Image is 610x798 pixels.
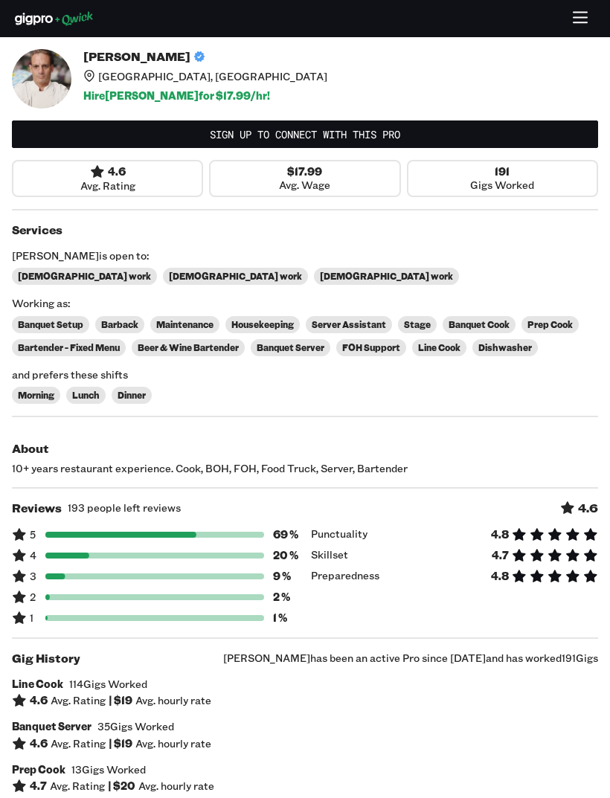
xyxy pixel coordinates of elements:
[273,549,299,562] h6: 20 %
[12,678,63,691] h6: Line Cook
[257,342,324,353] span: Banquet Server
[12,49,71,109] img: Pro headshot
[449,319,510,330] span: Banquet Cook
[418,342,460,353] span: Line Cook
[50,779,105,793] span: Avg. Rating
[18,319,83,330] span: Banquet Setup
[51,737,106,750] span: Avg. Rating
[72,390,100,401] span: Lunch
[135,694,211,707] span: Avg. hourly rate
[69,678,147,691] span: 114 Gigs Worked
[80,179,135,193] span: Avg. Rating
[101,319,138,330] span: Barback
[287,165,322,178] h6: $17.99
[320,271,453,282] span: [DEMOGRAPHIC_DATA] work
[12,297,598,310] span: Working as:
[12,569,36,584] span: 3
[273,528,299,541] h6: 69 %
[97,720,174,733] span: 35 Gigs Worked
[279,178,330,192] span: Avg. Wage
[12,611,36,625] span: 1
[12,720,91,733] h6: Banquet Server
[312,319,386,330] span: Server Assistant
[404,319,431,330] span: Stage
[491,570,509,583] h6: 4.8
[108,779,135,793] h6: | $ 20
[223,651,598,665] span: [PERSON_NAME] has been an active Pro since [DATE] and has worked 191 Gigs
[311,569,379,584] span: Preparedness
[12,527,36,542] span: 5
[491,528,509,541] h6: 4.8
[12,548,36,563] span: 4
[12,249,598,263] span: [PERSON_NAME] is open to:
[83,49,190,64] h4: [PERSON_NAME]
[342,342,400,353] span: FOH Support
[30,694,48,707] h6: 4.6
[495,165,510,178] h6: 191
[12,120,598,148] a: Sign up to connect with this Pro
[18,390,54,401] span: Morning
[478,342,532,353] span: Dishwasher
[138,779,214,793] span: Avg. hourly rate
[135,737,211,750] span: Avg. hourly rate
[30,779,47,793] h6: 4.7
[311,527,367,542] span: Punctuality
[12,763,65,776] h6: Prep Cook
[68,501,181,515] span: 193 people left reviews
[12,462,598,475] span: 10+ years restaurant experience. Cook, BOH, FOH, Food Truck, Server, Bartender
[138,342,239,353] span: Beer & Wine Bartender
[12,590,36,605] span: 2
[273,611,299,625] h6: 1 %
[492,549,509,562] h6: 4.7
[90,164,126,179] div: 4.6
[527,319,573,330] span: Prep Cook
[12,368,598,382] span: and prefers these shifts
[470,178,534,192] span: Gigs Worked
[273,570,299,583] h6: 9 %
[12,651,80,666] h5: Gig History
[169,271,302,282] span: [DEMOGRAPHIC_DATA] work
[12,441,598,456] h5: About
[118,390,146,401] span: Dinner
[156,319,213,330] span: Maintenance
[83,89,327,103] h6: Hire [PERSON_NAME] for $ 17.99 /hr!
[273,591,299,604] h6: 2 %
[30,737,48,750] h6: 4.6
[18,342,120,353] span: Bartender - Fixed Menu
[51,694,106,707] span: Avg. Rating
[109,737,132,750] h6: | $ 19
[12,501,62,515] h5: Reviews
[71,763,146,776] span: 13 Gigs Worked
[98,70,327,83] span: [GEOGRAPHIC_DATA], [GEOGRAPHIC_DATA]
[12,222,598,237] h5: Services
[109,694,132,707] h6: | $ 19
[18,271,151,282] span: [DEMOGRAPHIC_DATA] work
[231,319,294,330] span: Housekeeping
[311,548,348,563] span: Skillset
[578,501,598,515] h5: 4.6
